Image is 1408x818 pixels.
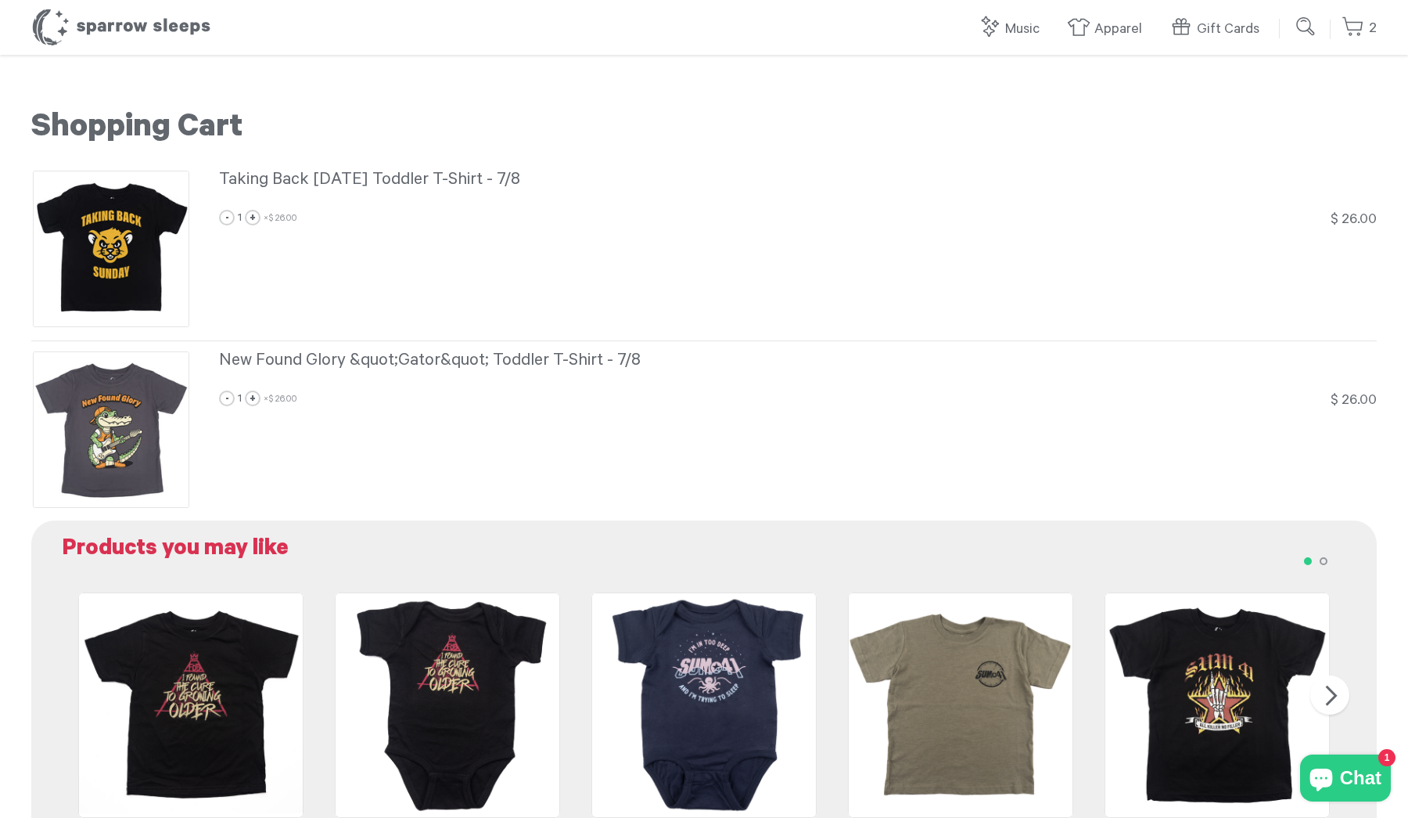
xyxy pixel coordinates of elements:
h1: Sparrow Sleeps [31,8,211,47]
span: 1 [238,213,242,225]
input: Submit [1291,11,1322,42]
a: Music [978,13,1047,46]
a: New Found Glory &quot;Gator&quot; Toddler T-Shirt - 7/8 [219,349,1377,376]
button: 1 of 2 [1298,552,1314,568]
a: - [219,391,235,406]
a: 2 [1342,12,1377,45]
span: $ 26.00 [268,395,297,405]
span: × [264,214,297,225]
span: Taking Back [DATE] Toddler T-Shirt - 7/8 [219,171,520,190]
span: New Found Glory &quot;Gator&quot; Toddler T-Shirt - 7/8 [219,352,641,371]
img: Sum41-AllKillerNoFillerToddlerT-shirt_grande.png [1104,593,1330,818]
img: fob-tee_grande.png [78,593,304,818]
img: Sum41-InTooDeepOnesie_grande.png [591,593,817,818]
inbox-online-store-chat: Shopify online store chat [1295,755,1395,805]
a: - [219,210,235,225]
h2: Products you may like [63,536,1361,565]
span: 1 [238,394,242,406]
img: fob-onesie_grande.png [335,593,560,818]
a: + [245,391,260,406]
div: $ 26.00 [1331,391,1377,413]
span: $ 26.00 [268,214,297,225]
a: Apparel [1067,13,1150,46]
h1: Shopping Cart [31,110,1377,150]
button: 2 of 2 [1314,552,1330,568]
a: + [245,210,260,225]
img: Sum41-WaitMyTurnToddlerT-shirt_Front_grande.png [848,593,1073,818]
span: × [264,395,297,405]
a: Gift Cards [1169,13,1267,46]
div: $ 26.00 [1331,210,1377,232]
button: Next [1310,676,1349,715]
a: Taking Back [DATE] Toddler T-Shirt - 7/8 [219,168,1377,195]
